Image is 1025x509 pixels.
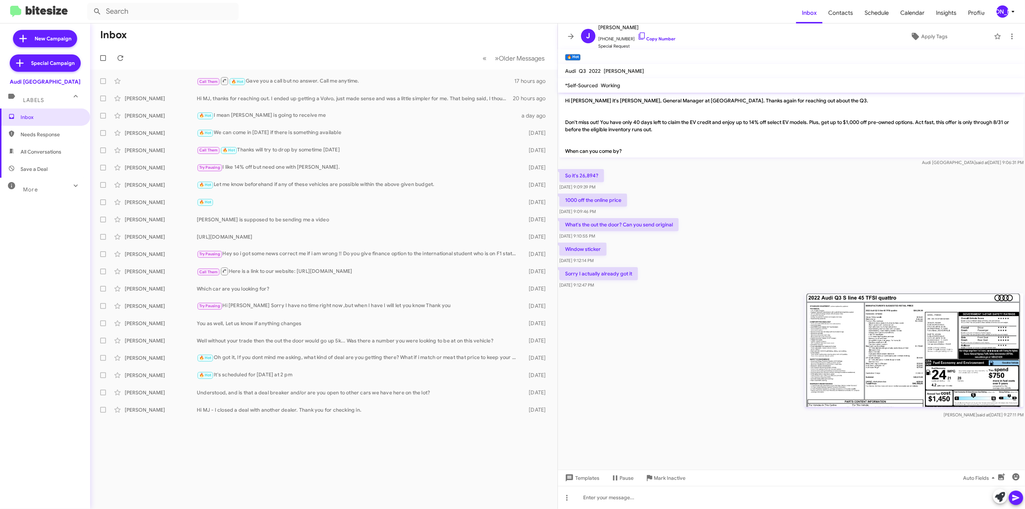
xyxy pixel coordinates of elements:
[559,243,607,256] p: Window sticker
[21,131,82,138] span: Needs Response
[520,147,552,154] div: [DATE]
[197,354,520,362] div: Oh got it, If you dont mind me asking, what kind of deal are you getting there? What if i match o...
[479,51,549,66] nav: Page navigation example
[197,163,520,172] div: I like 14% off but need one with [PERSON_NAME].
[199,270,218,274] span: Call Them
[21,148,61,155] span: All Conversations
[197,233,520,240] div: [URL][DOMAIN_NAME]
[199,252,220,256] span: Try Pausing
[199,148,218,152] span: Call Them
[564,472,599,484] span: Templates
[867,30,990,43] button: Apply Tags
[605,472,639,484] button: Pause
[565,82,598,89] span: *Self-Sourced
[598,32,675,43] span: [PHONE_NUMBER]
[559,218,679,231] p: What's the out the door? Can you send original
[565,54,581,61] small: 🔥 Hot
[520,320,552,327] div: [DATE]
[10,78,80,85] div: Audi [GEOGRAPHIC_DATA]
[125,129,197,137] div: [PERSON_NAME]
[197,181,520,189] div: Let me know beforehand if any of these vehicles are possible within the above given budget.
[197,267,520,276] div: Here is a link to our website: [URL][DOMAIN_NAME]
[125,251,197,258] div: [PERSON_NAME]
[199,304,220,308] span: Try Pausing
[944,412,1024,417] span: [PERSON_NAME] [DATE] 9:27:11 PM
[125,372,197,379] div: [PERSON_NAME]
[520,302,552,310] div: [DATE]
[520,164,552,171] div: [DATE]
[197,371,520,379] div: It's scheduled for [DATE] at 2 pm
[197,95,513,102] div: Hi MJ, thanks for reaching out. I ended up getting a Volvo, just made sense and was a little simp...
[520,216,552,223] div: [DATE]
[499,54,545,62] span: Older Messages
[962,3,990,23] a: Profile
[13,30,77,47] a: New Campaign
[197,389,520,396] div: Understood, and is that a deal breaker and/or are you open to other cars we have here on the lot?
[559,233,595,239] span: [DATE] 9:10:55 PM
[21,165,48,173] span: Save a Deal
[125,233,197,240] div: [PERSON_NAME]
[520,389,552,396] div: [DATE]
[520,199,552,206] div: [DATE]
[197,320,520,327] div: You as well, Let us know if anything changes
[796,3,822,23] a: Inbox
[895,3,930,23] span: Calendar
[21,114,82,121] span: Inbox
[199,130,212,135] span: 🔥 Hot
[125,268,197,275] div: [PERSON_NAME]
[520,112,552,119] div: a day ago
[513,95,552,102] div: 20 hours ago
[125,95,197,102] div: [PERSON_NAME]
[125,406,197,413] div: [PERSON_NAME]
[638,36,675,41] a: Copy Number
[125,181,197,189] div: [PERSON_NAME]
[639,472,691,484] button: Mark Inactive
[921,30,948,43] span: Apply Tags
[199,200,212,204] span: 🔥 Hot
[491,51,549,66] button: Next
[197,216,520,223] div: [PERSON_NAME] is supposed to be sending me a video
[125,389,197,396] div: [PERSON_NAME]
[478,51,491,66] button: Previous
[520,285,552,292] div: [DATE]
[483,54,487,63] span: «
[125,320,197,327] div: [PERSON_NAME]
[10,54,81,72] a: Special Campaign
[125,147,197,154] div: [PERSON_NAME]
[197,285,520,292] div: Which car are you looking for?
[125,164,197,171] div: [PERSON_NAME]
[805,293,1024,407] img: ME16dfa61301cca20d6d347ab772e91658
[520,354,552,362] div: [DATE]
[604,68,644,74] span: [PERSON_NAME]
[520,268,552,275] div: [DATE]
[654,472,685,484] span: Mark Inactive
[859,3,895,23] a: Schedule
[199,355,212,360] span: 🔥 Hot
[23,97,44,103] span: Labels
[199,165,220,170] span: Try Pausing
[589,68,601,74] span: 2022
[559,169,604,182] p: So it's 26,894?
[520,337,552,344] div: [DATE]
[125,337,197,344] div: [PERSON_NAME]
[957,472,1003,484] button: Auto Fields
[125,285,197,292] div: [PERSON_NAME]
[822,3,859,23] a: Contacts
[520,233,552,240] div: [DATE]
[559,194,627,207] p: 1000 off the online price
[231,79,244,84] span: 🔥 Hot
[197,129,520,137] div: We can come in [DATE] if there is something available
[125,199,197,206] div: [PERSON_NAME]
[197,146,520,154] div: Thanks will try to drop by sometime [DATE]
[197,302,520,310] div: Hi [PERSON_NAME] Sorry I have no time right now ,but when I have I will let you know Thank you
[495,54,499,63] span: »
[598,23,675,32] span: [PERSON_NAME]
[586,30,590,42] span: J
[197,337,520,344] div: Well without your trade then the out the door would go up 5k... Was there a number you were looki...
[520,251,552,258] div: [DATE]
[514,78,552,85] div: 17 hours ago
[558,472,605,484] button: Templates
